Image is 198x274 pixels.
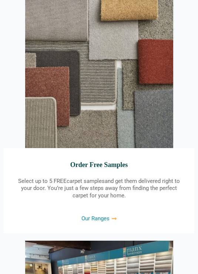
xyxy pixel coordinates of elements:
[15,160,183,171] h3: Order Free Samples
[21,178,180,199] span: and get them delivered right to your door. You’re just a few steps away from finding the perfect ...
[81,216,110,222] span: Our Ranges
[67,178,105,185] span: carpet samples
[81,216,117,222] a: Our Ranges
[18,178,67,185] span: Select up to 5 FREE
